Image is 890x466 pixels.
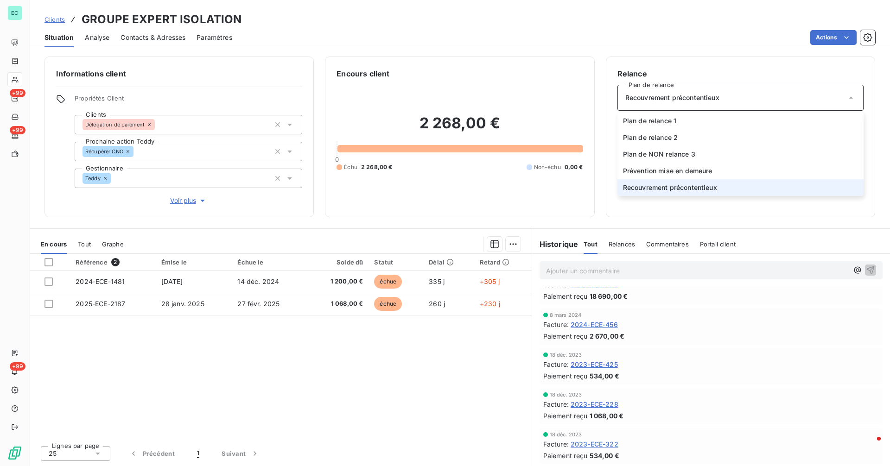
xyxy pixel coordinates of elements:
[186,444,210,463] button: 1
[75,195,302,206] button: Voir plus
[543,439,569,449] span: Facture :
[858,435,881,457] iframe: Intercom live chat
[623,150,695,159] span: Plan de NON relance 3
[543,399,569,409] span: Facture :
[312,299,363,309] span: 1 068,00 €
[550,392,582,397] span: 18 déc. 2023
[617,68,864,79] h6: Relance
[170,196,207,205] span: Voir plus
[550,352,582,358] span: 18 déc. 2023
[534,163,561,171] span: Non-échu
[543,371,588,381] span: Paiement reçu
[75,94,302,107] span: Propriétés Client
[543,320,569,329] span: Facture :
[7,446,22,460] img: Logo LeanPay
[532,239,578,250] h6: Historique
[590,411,624,421] span: 1 068,00 €
[237,300,280,308] span: 27 févr. 2025
[111,258,120,266] span: 2
[85,33,109,42] span: Analyse
[76,277,125,285] span: 2024-ECE-1481
[7,6,22,20] div: EC
[197,33,232,42] span: Paramètres
[374,258,418,266] div: Statut
[161,277,183,285] span: [DATE]
[210,444,271,463] button: Suivant
[590,371,619,381] span: 534,00 €
[565,163,583,171] span: 0,00 €
[374,297,402,311] span: échue
[543,359,569,369] span: Facture :
[374,275,402,289] span: échue
[543,291,588,301] span: Paiement reçu
[550,432,582,437] span: 18 déc. 2023
[543,451,588,460] span: Paiement reçu
[10,362,25,371] span: +99
[312,258,363,266] div: Solde dû
[10,126,25,134] span: +99
[161,300,204,308] span: 28 janv. 2025
[543,331,588,341] span: Paiement reçu
[590,331,625,341] span: 2 670,00 €
[44,15,65,24] a: Clients
[76,258,150,266] div: Référence
[337,68,389,79] h6: Encours client
[161,258,227,266] div: Émise le
[543,411,588,421] span: Paiement reçu
[78,240,91,248] span: Tout
[584,240,598,248] span: Tout
[623,116,677,126] span: Plan de relance 1
[118,444,186,463] button: Précédent
[429,277,445,285] span: 335 j
[625,93,719,102] span: Recouvrement précontentieux
[49,449,57,458] span: 25
[102,240,124,248] span: Graphe
[480,277,500,285] span: +305 j
[361,163,393,171] span: 2 268,00 €
[571,399,618,409] span: 2023-ECE-228
[344,163,357,171] span: Échu
[82,11,242,28] h3: GROUPE EXPERT ISOLATION
[590,291,628,301] span: 18 690,00 €
[10,89,25,97] span: +99
[700,240,736,248] span: Portail client
[810,30,857,45] button: Actions
[609,240,635,248] span: Relances
[155,120,162,129] input: Ajouter une valeur
[480,300,500,308] span: +230 j
[121,33,185,42] span: Contacts & Adresses
[623,166,712,176] span: Prévention mise en demeure
[623,183,717,192] span: Recouvrement précontentieux
[76,300,125,308] span: 2025-ECE-2187
[571,320,618,329] span: 2024-ECE-456
[111,174,118,183] input: Ajouter une valeur
[571,439,618,449] span: 2023-ECE-322
[337,114,583,142] h2: 2 268,00 €
[429,258,468,266] div: Délai
[56,68,302,79] h6: Informations client
[44,33,74,42] span: Situation
[237,258,301,266] div: Échue le
[550,312,582,318] span: 8 mars 2024
[41,240,67,248] span: En cours
[590,451,619,460] span: 534,00 €
[85,149,123,154] span: Récupérer CNO
[335,156,339,163] span: 0
[571,359,618,369] span: 2023-ECE-425
[44,16,65,23] span: Clients
[85,122,145,127] span: Délégation de paiement
[623,133,678,142] span: Plan de relance 2
[85,176,101,181] span: Teddy
[312,277,363,286] span: 1 200,00 €
[237,277,279,285] span: 14 déc. 2024
[429,300,445,308] span: 260 j
[480,258,526,266] div: Retard
[646,240,689,248] span: Commentaires
[197,449,199,458] span: 1
[133,147,141,156] input: Ajouter une valeur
